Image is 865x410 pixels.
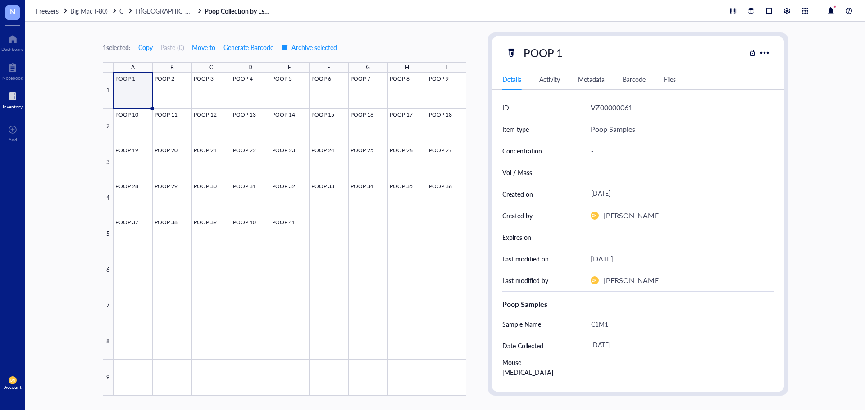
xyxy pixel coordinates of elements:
div: B [170,62,174,73]
div: PCOS Induction [502,384,547,394]
span: I ([GEOGRAPHIC_DATA]) [135,6,205,15]
div: F [327,62,330,73]
span: Archive selected [282,44,337,51]
div: Poop Samples [502,299,774,310]
a: Inventory [3,90,23,109]
div: 8 [103,324,114,360]
div: C [209,62,213,73]
span: Generate Barcode [223,44,273,51]
a: CI ([GEOGRAPHIC_DATA]) [119,7,203,15]
div: 1 [103,73,114,109]
div: Metadata [578,74,605,84]
div: [DATE] [587,186,770,202]
button: Copy [138,40,153,54]
div: Sample Name [502,319,541,329]
div: Notebook [2,75,23,81]
button: Generate Barcode [223,40,274,54]
a: Freezers [36,7,68,15]
div: Last modified by [502,275,548,285]
div: ID [502,103,509,113]
div: Details [502,74,521,84]
div: Poop Samples [591,123,635,135]
div: C1M1 [587,315,770,333]
a: Notebook [2,61,23,81]
span: DN [592,279,597,282]
div: 6 [103,252,114,288]
div: - [587,141,770,160]
div: [DATE] [591,253,613,265]
div: 7 [103,288,114,324]
div: 3 [103,144,114,180]
div: - [587,163,770,182]
span: Freezers [36,6,59,15]
div: POOP 1 [519,43,567,62]
a: Dashboard [1,32,24,52]
div: Last modified on [502,254,549,264]
div: Created on [502,189,533,199]
div: 5 [103,216,114,252]
div: - [587,229,770,245]
div: VZ00000061 [591,102,633,113]
span: N [10,6,15,17]
span: DN [592,214,597,217]
a: Poop Collection by Estrous Stage (Cohort 1) [205,7,272,15]
div: Vol / Mass [502,167,532,177]
span: Big Mac (-80) [70,6,108,15]
div: [PERSON_NAME] [604,210,661,221]
span: C [119,6,123,15]
span: DN [10,378,15,382]
div: Dashboard [1,46,24,52]
div: D [248,62,252,73]
div: 2 [103,109,114,145]
div: Mouse [MEDICAL_DATA] [502,357,569,377]
div: 1 selected: [103,42,131,52]
div: H [405,62,409,73]
div: G [366,62,370,73]
div: Activity [539,74,560,84]
div: [PERSON_NAME] [604,275,661,286]
div: 4 [103,180,114,216]
div: 9 [103,360,114,396]
div: Barcode [623,74,646,84]
div: E [288,62,291,73]
div: Concentration [502,146,542,156]
div: Item type [502,124,529,134]
div: I [446,62,447,73]
div: Account [4,384,22,390]
button: Archive selected [281,40,337,54]
div: [DATE] [587,338,770,354]
div: Date Collected [502,341,543,351]
button: Move to [191,40,216,54]
button: Paste (0) [160,40,184,54]
span: Move to [192,44,215,51]
div: Files [664,74,676,84]
div: Inventory [3,104,23,109]
div: Expires on [502,232,531,242]
div: A [131,62,135,73]
div: Add [9,137,17,142]
span: Copy [138,44,153,51]
a: Big Mac (-80) [70,7,118,15]
div: Created by [502,211,533,221]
